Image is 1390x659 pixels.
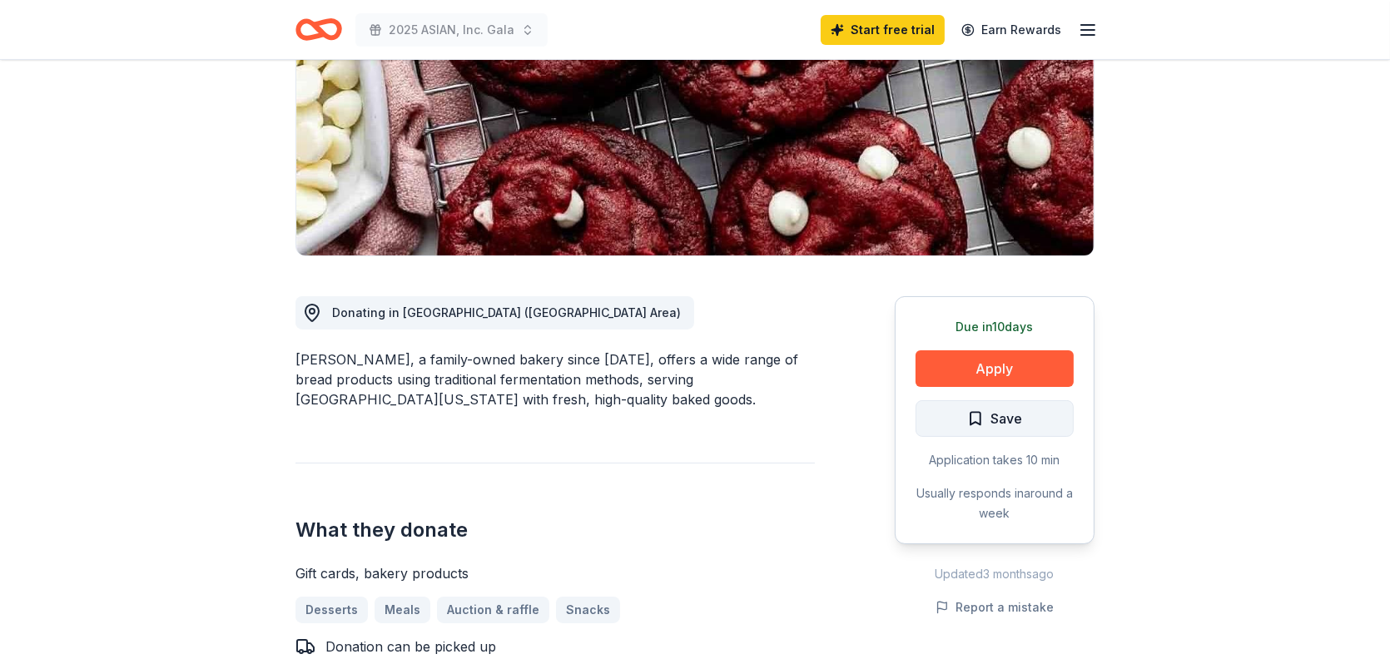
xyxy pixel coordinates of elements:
[916,350,1074,387] button: Apply
[916,317,1074,337] div: Due in 10 days
[332,305,681,320] span: Donating in [GEOGRAPHIC_DATA] ([GEOGRAPHIC_DATA] Area)
[437,597,549,623] a: Auction & raffle
[389,20,514,40] span: 2025 ASIAN, Inc. Gala
[556,597,620,623] a: Snacks
[916,483,1074,523] div: Usually responds in around a week
[821,15,945,45] a: Start free trial
[295,349,815,409] div: [PERSON_NAME], a family-owned bakery since [DATE], offers a wide range of bread products using tr...
[295,517,815,543] h2: What they donate
[375,597,430,623] a: Meals
[895,564,1095,584] div: Updated 3 months ago
[936,597,1054,617] button: Report a mistake
[295,10,342,49] a: Home
[916,400,1074,437] button: Save
[355,13,548,47] button: 2025 ASIAN, Inc. Gala
[916,450,1074,470] div: Application takes 10 min
[295,597,368,623] a: Desserts
[990,408,1022,429] span: Save
[951,15,1071,45] a: Earn Rewards
[325,637,496,657] div: Donation can be picked up
[295,563,815,583] div: Gift cards, bakery products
